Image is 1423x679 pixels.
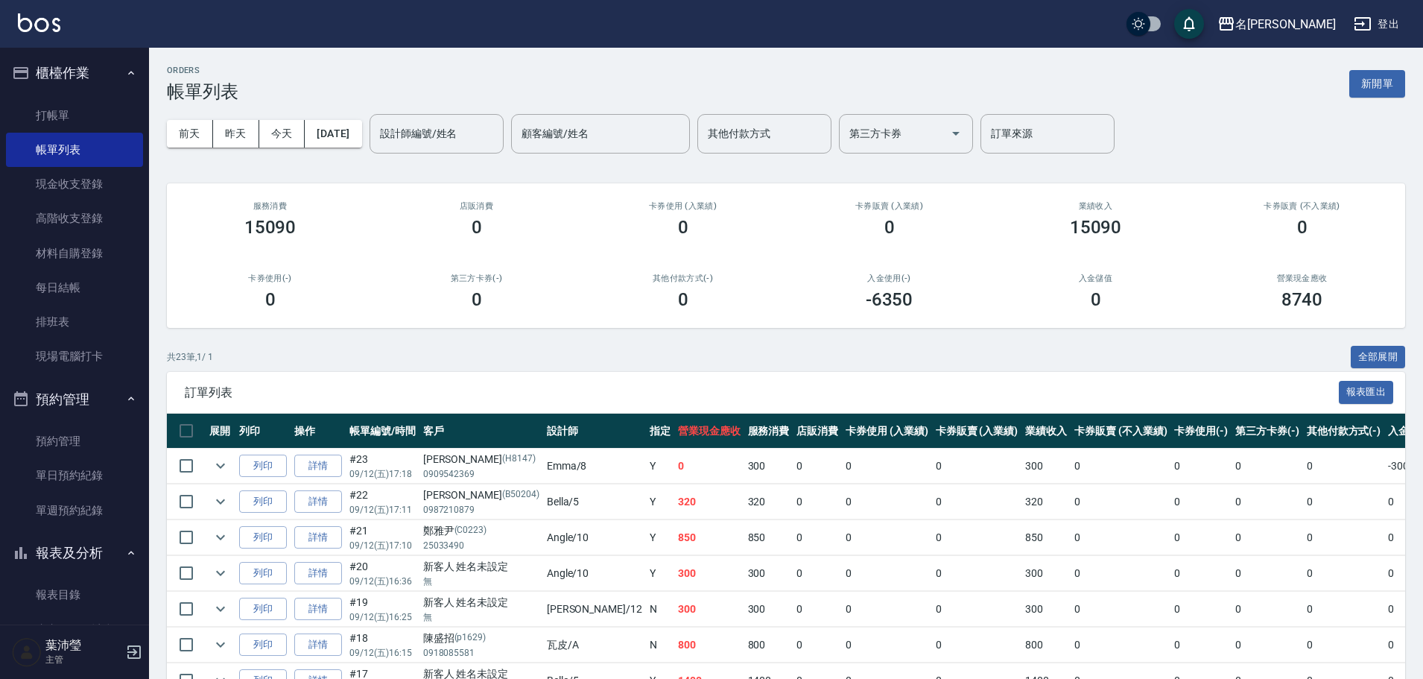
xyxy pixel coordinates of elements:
[646,556,674,591] td: Y
[6,54,143,92] button: 櫃檯作業
[1211,9,1342,40] button: 名[PERSON_NAME]
[793,414,842,449] th: 店販消費
[744,520,793,555] td: 850
[239,634,287,657] button: 列印
[454,631,487,646] p: (p1629)
[744,592,793,627] td: 300
[239,598,287,621] button: 列印
[209,634,232,656] button: expand row
[674,449,744,484] td: 0
[1351,346,1406,369] button: 全部展開
[6,271,143,305] a: 每日結帳
[932,520,1022,555] td: 0
[932,628,1022,663] td: 0
[646,414,674,449] th: 指定
[804,274,974,283] h2: 入金使用(-)
[1232,414,1303,449] th: 第三方卡券(-)
[185,274,355,283] h2: 卡券使用(-)
[239,562,287,585] button: 列印
[294,526,342,549] a: 詳情
[502,487,539,503] p: (B50204)
[744,414,793,449] th: 服務消費
[45,653,121,666] p: 主管
[1281,289,1323,310] h3: 8740
[294,598,342,621] a: 詳情
[1303,592,1385,627] td: 0
[1170,520,1232,555] td: 0
[185,201,355,211] h3: 服務消費
[423,646,539,660] p: 0918085581
[346,628,419,663] td: #18
[45,638,121,653] h5: 葉沛瑩
[1021,556,1071,591] td: 300
[6,493,143,528] a: 單週預約紀錄
[793,520,842,555] td: 0
[674,414,744,449] th: 營業現金應收
[346,414,419,449] th: 帳單編號/時間
[674,484,744,519] td: 320
[1170,556,1232,591] td: 0
[1071,592,1170,627] td: 0
[932,414,1022,449] th: 卡券販賣 (入業績)
[804,201,974,211] h2: 卡券販賣 (入業績)
[349,539,416,552] p: 09/12 (五) 17:10
[842,628,932,663] td: 0
[744,449,793,484] td: 300
[1297,217,1308,238] h3: 0
[678,289,688,310] h3: 0
[502,452,536,467] p: (H8147)
[18,13,60,32] img: Logo
[1232,484,1303,519] td: 0
[842,520,932,555] td: 0
[842,484,932,519] td: 0
[674,592,744,627] td: 300
[239,490,287,514] button: 列印
[932,556,1022,591] td: 0
[646,484,674,519] td: Y
[1021,628,1071,663] td: 800
[423,452,539,467] div: [PERSON_NAME]
[346,556,419,591] td: #20
[294,562,342,585] a: 詳情
[294,455,342,478] a: 詳情
[6,167,143,201] a: 現金收支登錄
[744,628,793,663] td: 800
[944,121,968,145] button: Open
[1174,9,1204,39] button: save
[543,520,646,555] td: Angle /10
[1339,385,1394,399] a: 報表匯出
[1070,217,1122,238] h3: 15090
[1021,484,1071,519] td: 320
[674,520,744,555] td: 850
[349,610,416,624] p: 09/12 (五) 16:25
[1021,520,1071,555] td: 850
[423,487,539,503] div: [PERSON_NAME]
[884,217,895,238] h3: 0
[674,556,744,591] td: 300
[294,634,342,657] a: 詳情
[1217,274,1387,283] h2: 營業現金應收
[646,592,674,627] td: N
[235,414,291,449] th: 列印
[842,449,932,484] td: 0
[349,503,416,517] p: 09/12 (五) 17:11
[206,414,235,449] th: 展開
[305,120,361,148] button: [DATE]
[391,201,562,211] h2: 店販消費
[1349,76,1405,90] a: 新開單
[1010,201,1181,211] h2: 業績收入
[1021,449,1071,484] td: 300
[1071,520,1170,555] td: 0
[1170,592,1232,627] td: 0
[1071,556,1170,591] td: 0
[793,484,842,519] td: 0
[1232,556,1303,591] td: 0
[1021,414,1071,449] th: 業績收入
[842,592,932,627] td: 0
[1232,592,1303,627] td: 0
[932,449,1022,484] td: 0
[842,414,932,449] th: 卡券使用 (入業績)
[209,490,232,513] button: expand row
[472,289,482,310] h3: 0
[167,120,213,148] button: 前天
